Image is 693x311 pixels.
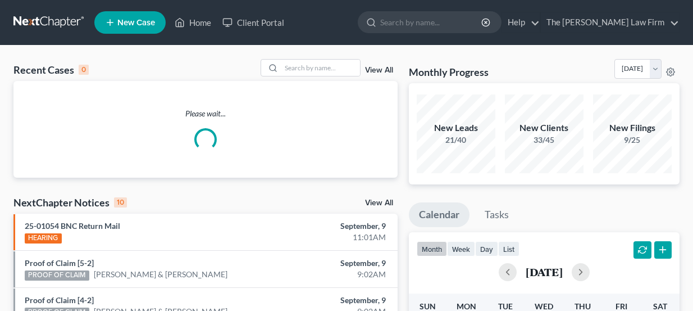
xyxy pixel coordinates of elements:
span: Mon [457,301,476,311]
div: September, 9 [273,295,386,306]
span: Sun [420,301,436,311]
div: HEARING [25,233,62,244]
a: Home [169,12,217,33]
div: 0 [79,65,89,75]
div: New Filings [593,121,672,134]
div: New Leads [417,121,495,134]
a: Help [502,12,540,33]
div: PROOF OF CLAIM [25,271,89,281]
span: Thu [575,301,591,311]
button: month [417,241,447,256]
button: list [498,241,519,256]
div: 10 [114,197,127,208]
p: Please wait... [13,108,398,119]
button: day [475,241,498,256]
a: The [PERSON_NAME] Law Firm [541,12,679,33]
a: Calendar [409,202,469,227]
a: Proof of Claim [4-2] [25,295,94,305]
h2: [DATE] [526,266,563,278]
span: Tue [498,301,513,311]
a: Tasks [475,202,519,227]
input: Search by name... [281,60,360,76]
div: 21/40 [417,134,495,146]
div: New Clients [505,121,583,134]
div: 33/45 [505,134,583,146]
div: NextChapter Notices [13,196,127,209]
span: Fri [616,301,627,311]
div: 9/25 [593,134,672,146]
button: week [447,241,475,256]
a: Client Portal [217,12,290,33]
div: Recent Cases [13,63,89,76]
span: Wed [535,301,553,311]
a: Proof of Claim [5-2] [25,258,94,268]
div: September, 9 [273,258,386,269]
span: New Case [117,19,155,27]
span: Sat [653,301,667,311]
div: 9:02AM [273,269,386,280]
div: September, 9 [273,220,386,232]
div: 11:01AM [273,232,386,243]
a: [PERSON_NAME] & [PERSON_NAME] [94,269,227,280]
a: 25-01054 BNC Return Mail [25,221,120,231]
input: Search by name... [380,12,483,33]
a: View All [365,199,393,207]
a: View All [365,66,393,74]
h3: Monthly Progress [409,65,489,79]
